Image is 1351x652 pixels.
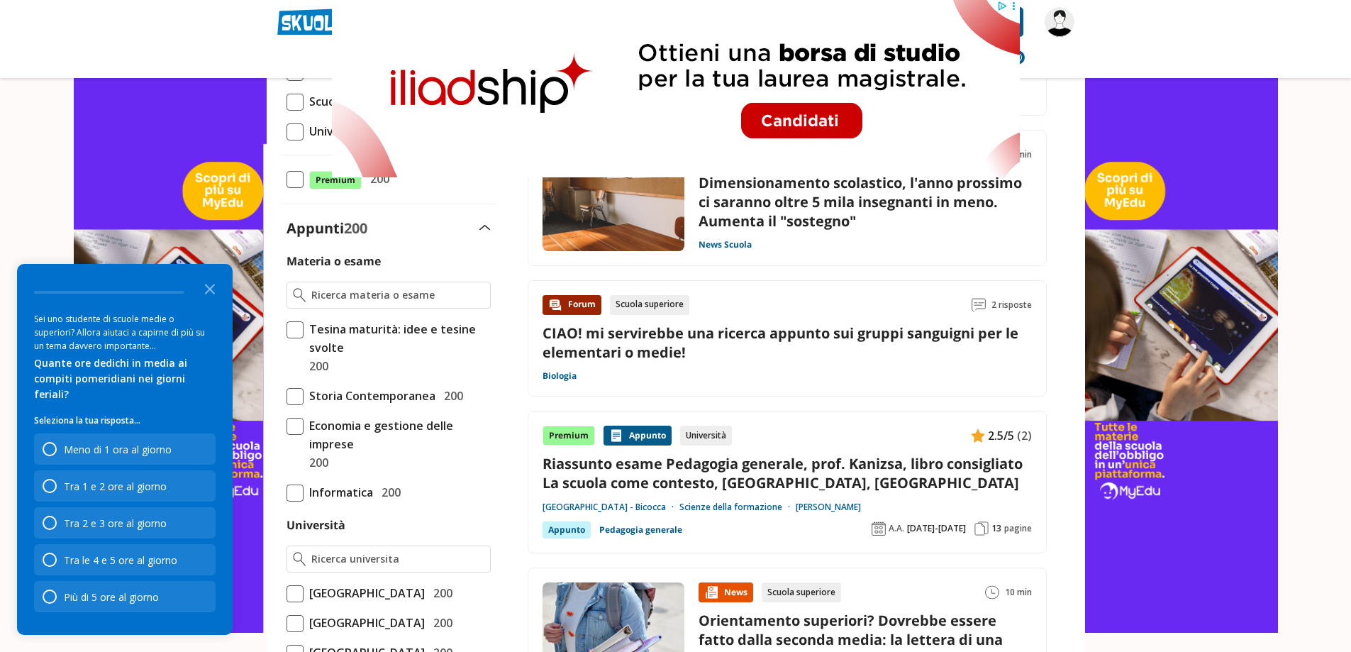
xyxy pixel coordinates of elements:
[17,264,233,635] div: Survey
[287,219,367,238] label: Appunti
[311,552,484,566] input: Ricerca universita
[1010,145,1032,165] span: 3 min
[972,298,986,312] img: Commenti lettura
[428,584,452,602] span: 200
[543,324,1018,362] a: CIAO! mi servirebbe una ricerca appunto sui gruppi sanguigni per le elementari o medie!
[34,312,216,353] div: Sei uno studente di scuole medie o superiori? Allora aiutaci a capirne di più su un tema davvero ...
[796,502,861,513] a: [PERSON_NAME]
[304,614,425,632] span: [GEOGRAPHIC_DATA]
[293,288,306,302] img: Ricerca materia o esame
[543,370,577,382] a: Biologia
[64,553,177,567] div: Tra le 4 e 5 ore al giorno
[985,585,999,599] img: Tempo lettura
[304,357,328,375] span: 200
[548,298,562,312] img: Forum contenuto
[543,426,595,446] div: Premium
[34,470,216,502] div: Tra 1 e 2 ore al giorno
[872,521,886,536] img: Anno accademico
[196,274,224,302] button: Close the survey
[609,429,623,443] img: Appunti contenuto
[680,426,732,446] div: Università
[971,429,985,443] img: Appunti contenuto
[376,483,401,502] span: 200
[1005,582,1032,602] span: 10 min
[34,507,216,538] div: Tra 2 e 3 ore al giorno
[704,585,718,599] img: News contenuto
[543,145,684,251] img: Immagine news
[304,122,366,140] span: Università
[287,517,345,533] label: Università
[699,239,752,250] a: News Scuola
[365,170,389,188] span: 200
[907,523,966,534] span: [DATE]-[DATE]
[293,552,306,566] img: Ricerca universita
[974,521,989,536] img: Pagine
[889,523,904,534] span: A.A.
[304,453,328,472] span: 200
[438,387,463,405] span: 200
[699,173,1022,231] a: Dimensionamento scolastico, l'anno prossimo ci saranno oltre 5 mila insegnanti in meno. Aumenta i...
[344,219,367,238] span: 200
[543,295,601,315] div: Forum
[610,295,689,315] div: Scuola superiore
[34,544,216,575] div: Tra le 4 e 5 ore al giorno
[543,521,591,538] div: Appunto
[34,355,216,402] div: Quante ore dedichi in media ai compiti pomeridiani nei giorni feriali?
[991,523,1001,534] span: 13
[991,295,1032,315] span: 2 risposte
[287,253,381,269] label: Materia o esame
[309,171,362,189] span: Premium
[428,614,452,632] span: 200
[1017,426,1032,445] span: (2)
[762,582,841,602] div: Scuola superiore
[311,288,484,302] input: Ricerca materia o esame
[679,502,796,513] a: Scienze della formazione
[304,416,491,453] span: Economia e gestione delle imprese
[1045,7,1074,37] img: robyazzarello11
[304,92,402,111] span: Scuola Superiore
[64,443,172,456] div: Meno di 1 ora al giorno
[988,426,1014,445] span: 2.5/5
[304,387,435,405] span: Storia Contemporanea
[64,516,167,530] div: Tra 2 e 3 ore al giorno
[64,480,167,493] div: Tra 1 e 2 ore al giorno
[304,483,373,502] span: Informatica
[304,584,425,602] span: [GEOGRAPHIC_DATA]
[543,502,679,513] a: [GEOGRAPHIC_DATA] - Bicocca
[543,454,1032,492] a: Riassunto esame Pedagogia generale, prof. Kanizsa, libro consigliato La scuola come contesto, [GE...
[599,521,682,538] a: Pedagogia generale
[34,414,216,428] p: Seleziona la tua risposta...
[604,426,672,446] div: Appunto
[34,433,216,465] div: Meno di 1 ora al giorno
[1004,523,1032,534] span: pagine
[479,225,491,231] img: Apri e chiudi sezione
[699,582,753,602] div: News
[64,590,159,604] div: Più di 5 ore al giorno
[34,581,216,612] div: Più di 5 ore al giorno
[304,320,491,357] span: Tesina maturità: idee e tesine svolte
